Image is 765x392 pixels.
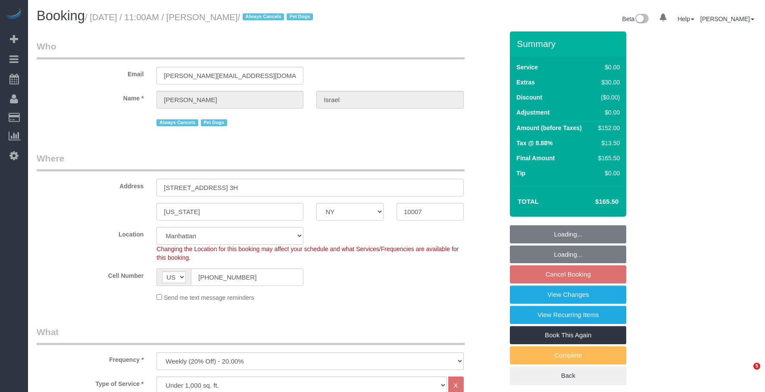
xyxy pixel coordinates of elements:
[156,203,303,221] input: City
[622,16,649,22] a: Beta
[595,124,620,132] div: $152.00
[30,376,150,388] label: Type of Service *
[700,16,754,22] a: [PERSON_NAME]
[30,227,150,239] label: Location
[595,108,620,117] div: $0.00
[191,268,303,286] input: Cell Number
[517,39,622,49] h3: Summary
[595,154,620,162] div: $165.50
[516,124,581,132] label: Amount (before Taxes)
[595,78,620,87] div: $30.00
[30,179,150,190] label: Address
[30,91,150,103] label: Name *
[5,9,22,21] img: Automaid Logo
[678,16,694,22] a: Help
[510,306,626,324] a: View Recurring Items
[30,268,150,280] label: Cell Number
[510,326,626,344] a: Book This Again
[516,78,535,87] label: Extras
[518,198,539,205] strong: Total
[37,326,465,345] legend: What
[516,154,555,162] label: Final Amount
[634,14,649,25] img: New interface
[37,40,465,59] legend: Who
[243,13,284,20] span: Always Cancels
[397,203,464,221] input: Zip Code
[595,63,620,72] div: $0.00
[85,12,315,22] small: / [DATE] / 11:00AM / [PERSON_NAME]
[510,286,626,304] a: View Changes
[736,363,756,383] iframe: Intercom live chat
[201,119,227,126] span: Pet Dogs
[595,139,620,147] div: $13.50
[316,91,463,109] input: Last Name
[516,169,525,177] label: Tip
[156,119,198,126] span: Always Cancels
[569,198,618,205] h4: $165.50
[287,13,313,20] span: Pet Dogs
[516,93,542,102] label: Discount
[237,12,315,22] span: /
[516,108,550,117] label: Adjustment
[156,246,459,261] span: Changing the Location for this booking may affect your schedule and what Services/Frequencies are...
[516,139,553,147] label: Tax @ 8.88%
[510,367,626,385] a: Back
[164,294,254,301] span: Send me text message reminders
[595,93,620,102] div: ($0.00)
[37,8,85,23] span: Booking
[156,91,303,109] input: First Name
[30,67,150,78] label: Email
[516,63,538,72] label: Service
[595,169,620,177] div: $0.00
[37,152,465,171] legend: Where
[156,67,303,84] input: Email
[753,363,760,370] span: 5
[30,352,150,364] label: Frequency *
